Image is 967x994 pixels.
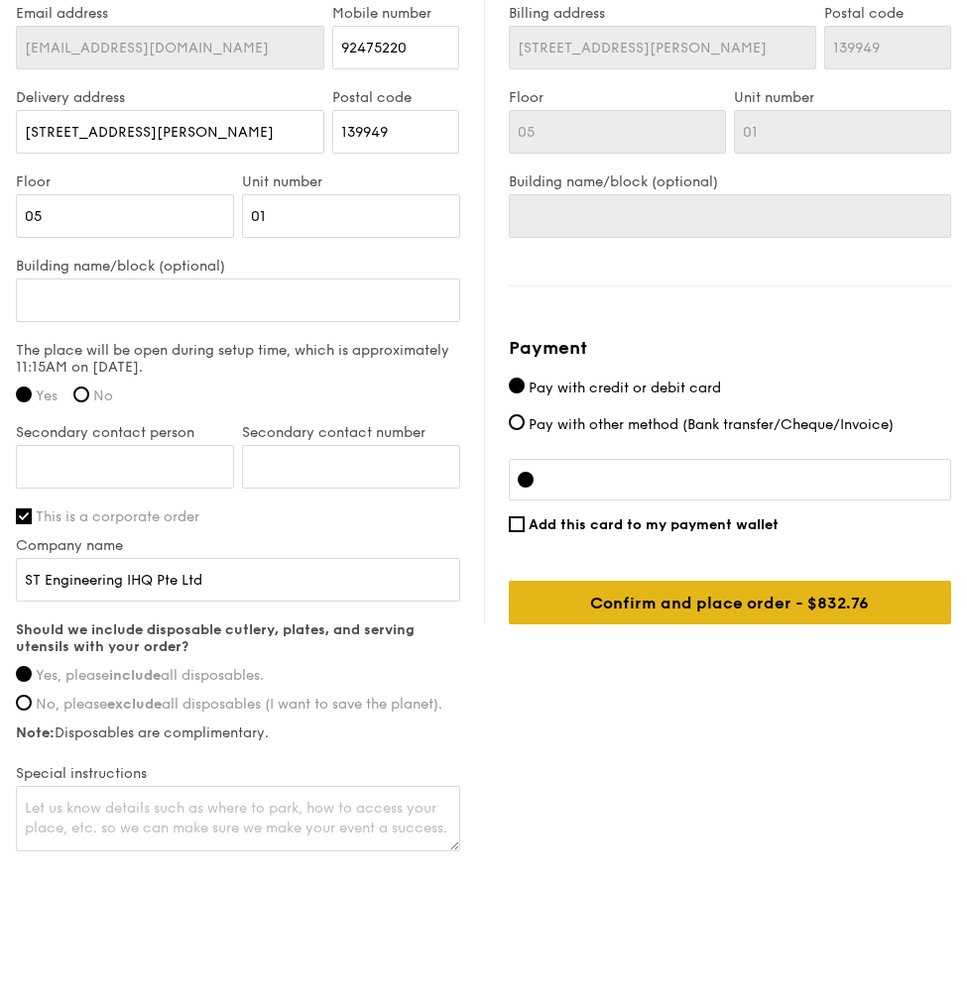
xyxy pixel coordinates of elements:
label: Unit number [734,89,951,106]
label: Building name/block (optional) [509,173,952,190]
label: Billing address [509,5,816,22]
label: Company name [16,537,460,554]
label: Disposables are complimentary. [16,724,460,741]
iframe: Secure card payment input frame [549,472,943,488]
label: Floor [16,173,234,190]
input: No, pleaseexcludeall disposables (I want to save the planet). [16,695,32,711]
label: Mobile number [332,5,460,22]
strong: include [109,667,161,684]
span: No [93,387,113,404]
input: Yes, pleaseincludeall disposables. [16,666,32,682]
span: This is a corporate order [36,508,199,525]
input: This is a corporate order [16,508,32,524]
input: Pay with credit or debit card [509,378,525,393]
h4: Payment [509,334,952,362]
input: Confirm and place order - $832.76 [509,581,952,624]
span: Pay with credit or debit card [529,380,721,396]
strong: exclude [107,696,162,713]
label: Floor [509,89,726,106]
input: No [73,387,89,402]
label: Delivery address [16,89,324,106]
label: Postal code [824,5,951,22]
span: Add this card to my payment wallet [529,516,779,533]
input: Yes [16,387,32,402]
label: The place will be open during setup time, which is approximately 11:15AM on [DATE]. [16,342,460,376]
strong: Note: [16,724,55,741]
label: Building name/block (optional) [16,258,460,275]
label: Secondary contact number [242,424,460,441]
label: Postal code [332,89,460,106]
span: Yes [36,387,58,404]
label: Unit number [242,173,460,190]
label: Secondary contact person [16,424,234,441]
span: No, please all disposables (I want to save the planet). [36,696,442,713]
span: Pay with other method (Bank transfer/Cheque/Invoice) [529,416,894,433]
span: Yes, please all disposables. [36,667,264,684]
input: Pay with other method (Bank transfer/Cheque/Invoice) [509,414,525,430]
label: Special instructions [16,765,460,782]
label: Email address [16,5,324,22]
strong: Should we include disposable cutlery, plates, and serving utensils with your order? [16,621,415,655]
